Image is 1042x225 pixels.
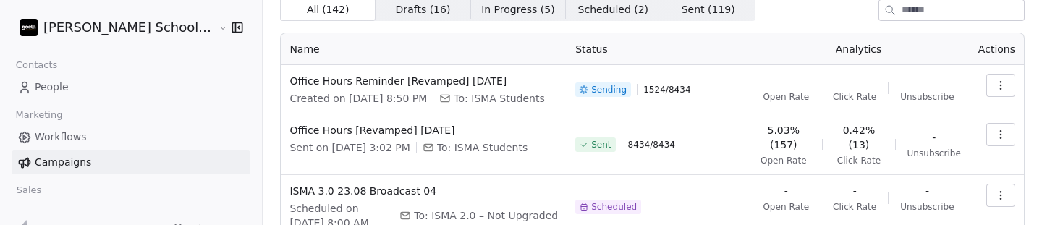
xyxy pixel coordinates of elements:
img: Zeeshan%20Neck%20Print%20Dark.png [20,19,38,36]
span: Open Rate [763,201,809,213]
th: Status [567,33,747,65]
th: Actions [970,33,1024,65]
span: Click Rate [837,155,881,166]
th: Name [281,33,567,65]
span: To: ISMA Students [437,140,528,155]
span: 5.03% (157) [756,123,810,152]
span: To: ISMA 2.0 – Not Upgraded [414,208,558,223]
a: Pipelines [12,200,250,224]
span: - [784,184,788,198]
span: Workflows [35,130,87,145]
button: [PERSON_NAME] School of Finance LLP [17,15,208,40]
span: Click Rate [833,91,876,103]
span: Scheduled ( 2 ) [578,2,649,17]
span: ISMA 3.0 23.08 Broadcast 04 [289,184,558,198]
span: Created on [DATE] 8:50 PM [289,91,427,106]
span: Sent on [DATE] 3:02 PM [289,140,410,155]
span: - [925,184,929,198]
span: Sent [591,139,611,150]
span: Scheduled [591,201,637,213]
span: [PERSON_NAME] School of Finance LLP [43,18,215,37]
span: Click Rate [833,201,876,213]
span: Sent ( 119 ) [682,2,735,17]
span: In Progress ( 5 ) [481,2,555,17]
span: Unsubscribe [900,91,954,103]
span: Drafts ( 16 ) [396,2,451,17]
span: Marketing [9,104,69,126]
a: People [12,75,250,99]
span: Contacts [9,54,64,76]
span: People [35,80,69,95]
span: Open Rate [761,155,807,166]
span: Office Hours [Revamped] [DATE] [289,123,558,137]
span: To: ISMA Students [454,91,544,106]
span: Campaigns [35,155,91,170]
span: - [853,184,857,198]
a: Campaigns [12,150,250,174]
span: 8434 / 8434 [628,139,675,150]
th: Analytics [747,33,970,65]
a: Workflows [12,125,250,149]
span: - [932,130,936,145]
span: Open Rate [763,91,809,103]
span: 0.42% (13) [834,123,883,152]
span: Sales [10,179,48,201]
span: Unsubscribe [900,201,954,213]
span: Office Hours Reminder [Revamped] [DATE] [289,74,558,88]
span: 1524 / 8434 [643,84,690,95]
span: Sending [591,84,627,95]
span: Unsubscribe [907,148,961,159]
